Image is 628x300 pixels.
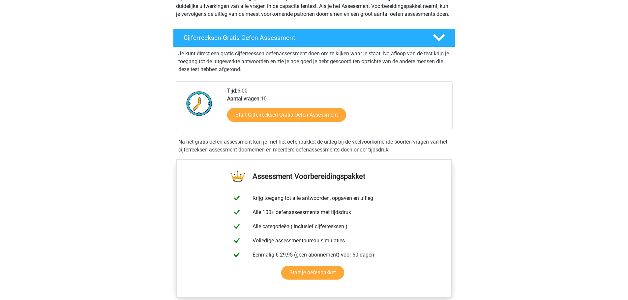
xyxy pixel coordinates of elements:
p: Je kunt direct een gratis cijferreeksen oefenassessment doen om te kijken waar je staat. Na afloo... [178,50,450,73]
b: Aantal vragen: [227,95,261,102]
a: Cijferreeksen Gratis Oefen Assessment [170,29,458,47]
b: Tijd: [227,88,237,94]
div: 6:00 10 [222,87,452,130]
div: Na het gratis oefen assessment kun je met het oefenpakket de uitleg bij de veelvoorkomende soorte... [176,138,453,154]
h4: Cijferreeksen Gratis Oefen Assessment [184,34,422,41]
a: Start je oefenpakket [281,266,344,280]
img: Klok [183,87,216,120]
a: Start Cijferreeksen Gratis Oefen Assessment [227,108,346,122]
